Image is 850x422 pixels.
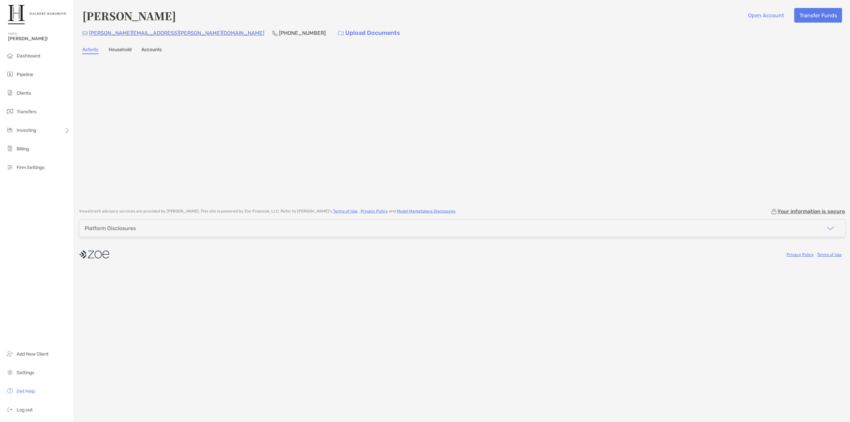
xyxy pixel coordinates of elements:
img: firm-settings icon [6,163,14,171]
img: settings icon [6,368,14,376]
img: investing icon [6,126,14,134]
img: company logo [79,247,109,262]
a: Upload Documents [334,26,404,40]
p: Your information is secure [777,208,845,214]
a: Terms of Use [817,252,842,257]
span: Clients [17,90,31,96]
a: Activity [82,47,99,54]
a: Privacy Policy [787,252,814,257]
span: Get Help [17,388,35,394]
a: Terms of Use [333,209,358,213]
img: Zoe Logo [8,3,66,27]
img: get-help icon [6,387,14,395]
a: Accounts [141,47,162,54]
img: dashboard icon [6,51,14,59]
span: Log out [17,407,33,413]
img: button icon [338,31,344,36]
img: Email Icon [82,31,88,35]
img: add_new_client icon [6,350,14,358]
img: icon arrow [826,224,834,232]
img: logout icon [6,405,14,413]
a: Model Marketplace Disclosures [397,209,455,213]
button: Open Account [743,8,789,23]
span: Billing [17,146,29,152]
span: Settings [17,370,34,376]
span: Transfers [17,109,37,115]
span: Add New Client [17,351,48,357]
a: Household [109,47,131,54]
p: [PERSON_NAME][EMAIL_ADDRESS][PERSON_NAME][DOMAIN_NAME] [89,29,264,37]
span: Firm Settings [17,165,44,170]
p: [PHONE_NUMBER] [279,29,326,37]
a: Privacy Policy [361,209,388,213]
button: Transfer Funds [794,8,842,23]
p: Investment advisory services are provided by [PERSON_NAME] . This site is powered by Zoe Financia... [79,209,456,214]
img: Phone Icon [272,31,278,36]
img: transfers icon [6,107,14,115]
h4: [PERSON_NAME] [82,8,176,23]
img: pipeline icon [6,70,14,78]
div: Platform Disclosures [85,225,136,231]
span: [PERSON_NAME]! [8,36,70,42]
img: billing icon [6,144,14,152]
span: Pipeline [17,72,33,77]
img: clients icon [6,89,14,97]
span: Investing [17,127,36,133]
span: Dashboard [17,53,40,59]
